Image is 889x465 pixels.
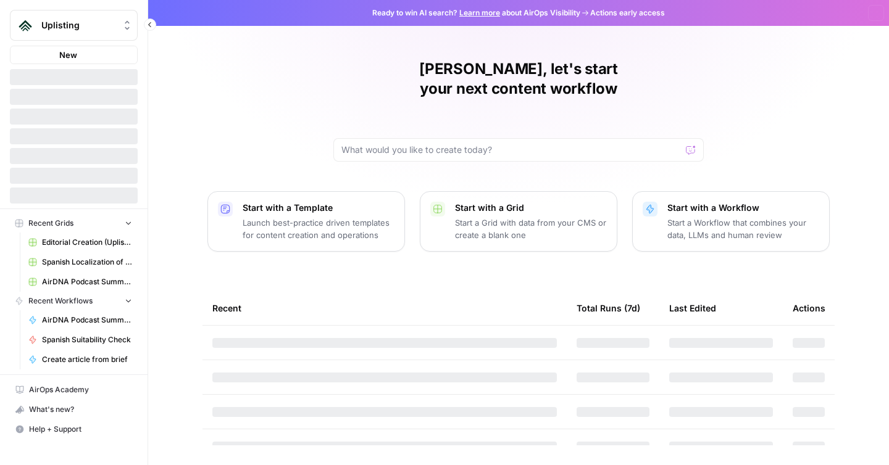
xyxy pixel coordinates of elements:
button: Recent Workflows [10,292,138,310]
span: Recent Workflows [28,295,93,307]
div: Recent [212,291,557,325]
span: Create article from brief [42,354,132,365]
a: AirOps Academy [10,380,138,400]
span: Editorial Creation (Uplisting) [42,237,132,248]
img: Uplisting Logo [14,14,36,36]
a: Editorial Creation (Uplisting) [23,232,138,252]
div: Last Edited [669,291,716,325]
p: Start with a Workflow [667,202,819,214]
span: Spanish Localization of EN Articles [42,257,132,268]
span: AirDNA Podcast Summary Grid [42,276,132,287]
span: Help + Support [29,424,132,435]
span: AirDNA Podcast Summary [42,315,132,326]
button: Start with a WorkflowStart a Workflow that combines your data, LLMs and human review [632,191,830,252]
a: Spanish Localization of EN Articles [23,252,138,272]
a: AirDNA Podcast Summary [23,310,138,330]
a: Learn more [459,8,500,17]
button: New [10,46,138,64]
button: What's new? [10,400,138,419]
span: Recent Grids [28,218,73,229]
p: Start with a Grid [455,202,607,214]
span: AirOps Academy [29,384,132,395]
button: Workspace: Uplisting [10,10,138,41]
button: Recent Grids [10,214,138,232]
div: Actions [793,291,825,325]
button: Start with a GridStart a Grid with data from your CMS or create a blank one [420,191,617,252]
button: Help + Support [10,419,138,439]
a: Create article from brief [23,350,138,369]
p: Launch best-practice driven templates for content creation and operations [243,216,394,241]
a: Spanish Suitability Check [23,330,138,350]
h1: [PERSON_NAME], let's start your next content workflow [333,59,704,99]
div: What's new? [10,400,137,419]
p: Start a Workflow that combines your data, LLMs and human review [667,216,819,241]
span: Ready to win AI search? about AirOps Visibility [372,7,580,19]
a: AirDNA Podcast Summary Grid [23,272,138,292]
p: Start a Grid with data from your CMS or create a blank one [455,216,607,241]
span: New [59,49,77,61]
input: What would you like to create today? [341,144,681,156]
span: Uplisting [41,19,116,31]
span: Spanish Suitability Check [42,334,132,345]
button: Start with a TemplateLaunch best-practice driven templates for content creation and operations [207,191,405,252]
span: Actions early access [590,7,665,19]
div: Total Runs (7d) [577,291,640,325]
p: Start with a Template [243,202,394,214]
